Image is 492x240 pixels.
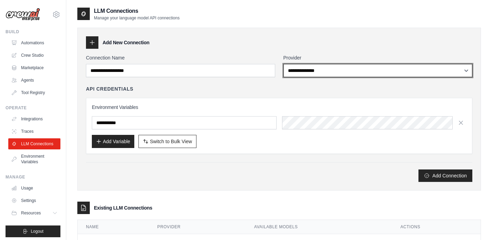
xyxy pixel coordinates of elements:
span: Logout [31,229,44,234]
h3: Environment Variables [92,104,466,111]
button: Resources [8,207,60,219]
a: Settings [8,195,60,206]
th: Available Models [246,220,392,234]
button: Add Variable [92,135,134,148]
h3: Add New Connection [103,39,149,46]
th: Actions [392,220,481,234]
h4: API Credentials [86,85,133,92]
a: Automations [8,37,60,48]
a: Tool Registry [8,87,60,98]
h2: LLM Connections [94,7,180,15]
button: Logout [6,225,60,237]
button: Add Connection [418,169,472,182]
p: Manage your language model API connections [94,15,180,21]
th: Provider [149,220,246,234]
button: Switch to Bulk View [138,135,196,148]
a: Marketplace [8,62,60,73]
div: Manage [6,174,60,180]
div: Operate [6,105,60,111]
a: Integrations [8,113,60,124]
label: Connection Name [86,54,275,61]
label: Provider [283,54,473,61]
a: Agents [8,75,60,86]
th: Name [78,220,149,234]
a: Traces [8,126,60,137]
a: Environment Variables [8,151,60,167]
a: Usage [8,183,60,194]
img: Logo [6,8,40,21]
div: Build [6,29,60,35]
span: Resources [21,210,41,216]
span: Switch to Bulk View [150,138,192,145]
h3: Existing LLM Connections [94,204,152,211]
a: LLM Connections [8,138,60,149]
a: Crew Studio [8,50,60,61]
